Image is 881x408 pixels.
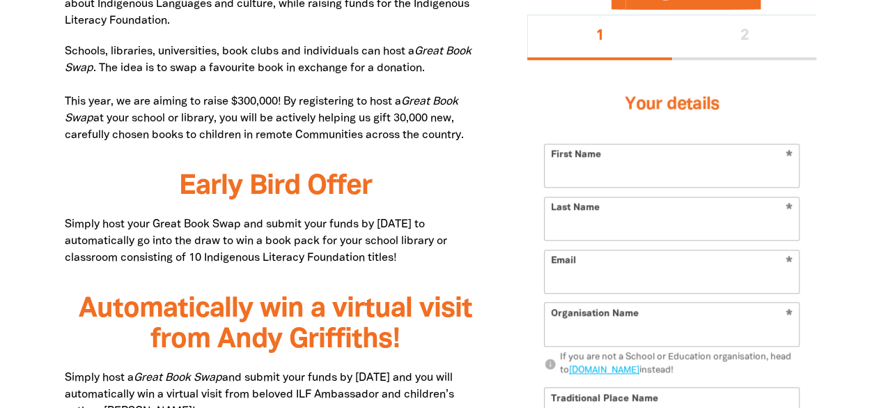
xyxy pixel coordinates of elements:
[544,77,800,133] h3: Your details
[134,373,222,383] em: Great Book Swap
[65,216,486,266] p: Simply host your Great Book Swap and submit your funds by [DATE] to automatically go into the dra...
[65,97,458,123] em: Great Book Swap
[560,351,800,378] div: If you are not a School or Education organisation, head to instead!
[65,47,471,73] em: Great Book Swap
[78,296,471,353] span: Automatically win a virtual visit from Andy Griffiths!
[544,358,556,371] i: info
[178,174,371,199] span: Early Bird Offer
[569,367,639,375] a: [DOMAIN_NAME]
[65,43,486,144] p: Schools, libraries, universities, book clubs and individuals can host a . The idea is to swap a f...
[527,15,672,60] button: Stage 1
